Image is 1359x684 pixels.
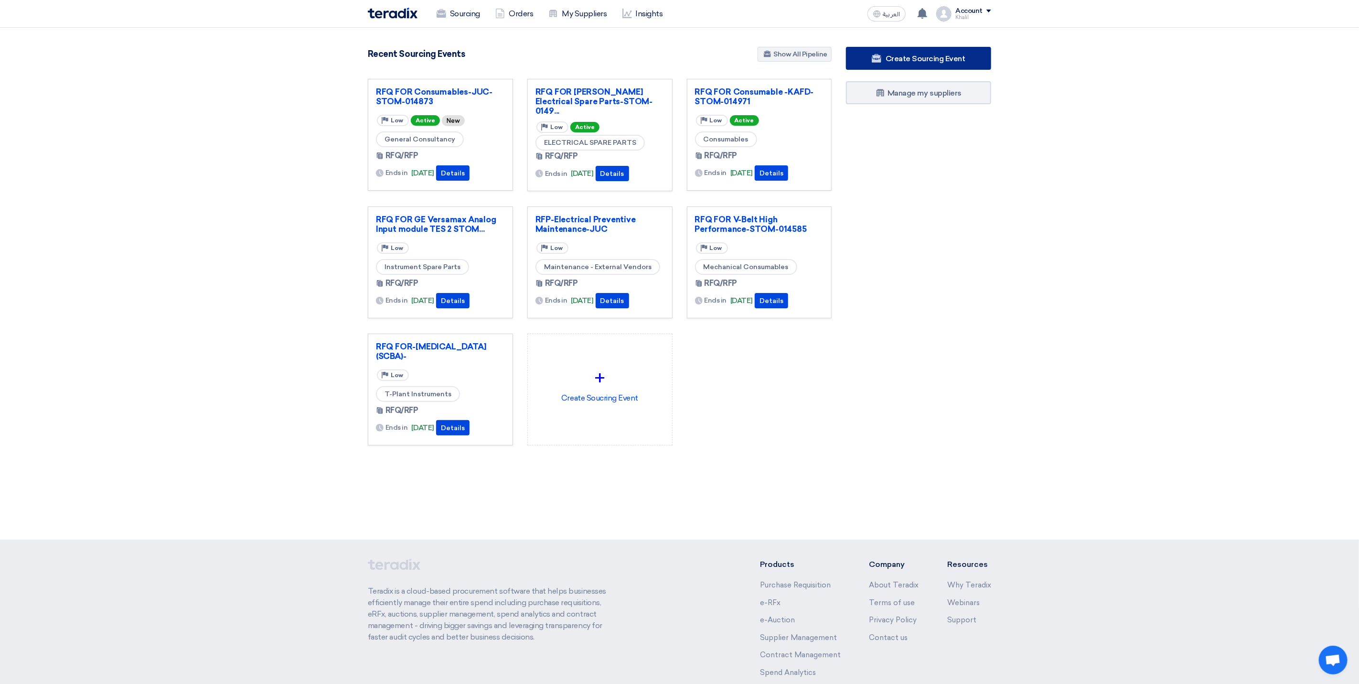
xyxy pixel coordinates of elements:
[705,295,727,305] span: Ends in
[436,420,470,435] button: Details
[385,295,408,305] span: Ends in
[869,598,915,607] a: Terms of use
[869,581,919,589] a: About Teradix
[869,616,917,624] a: Privacy Policy
[376,386,460,402] span: T-Plant Instruments
[760,598,781,607] a: e-RFx
[550,124,563,130] span: Low
[760,651,841,659] a: Contract Management
[535,135,645,151] span: ELECTRICAL SPARE PARTS
[760,668,816,677] a: Spend Analytics
[412,423,434,434] span: [DATE]
[883,11,900,18] span: العربية
[442,115,465,126] div: New
[436,293,470,308] button: Details
[391,117,403,124] span: Low
[376,131,464,147] span: General Consultancy
[869,559,919,570] li: Company
[730,295,753,306] span: [DATE]
[550,245,563,251] span: Low
[535,364,664,392] div: +
[758,47,832,62] a: Show All Pipeline
[695,215,824,234] a: RFQ FOR V-Belt High Performance-STOM-014585
[571,168,593,179] span: [DATE]
[570,122,599,132] span: Active
[869,633,908,642] a: Contact us
[385,405,418,416] span: RFQ/RFP
[411,115,440,126] span: Active
[376,259,469,275] span: Instrument Spare Parts
[760,581,831,589] a: Purchase Requisition
[695,87,824,106] a: RFQ FOR Consumable -KAFD-STOM-014971
[391,372,403,379] span: Low
[947,598,980,607] a: Webinars
[705,168,727,178] span: Ends in
[535,342,664,426] div: Create Soucring Event
[385,278,418,289] span: RFQ/RFP
[886,54,965,63] span: Create Sourcing Event
[385,150,418,162] span: RFQ/RFP
[755,165,788,181] button: Details
[947,559,991,570] li: Resources
[541,3,614,24] a: My Suppliers
[436,165,470,181] button: Details
[545,151,578,162] span: RFQ/RFP
[936,6,952,22] img: profile_test.png
[412,295,434,306] span: [DATE]
[760,633,837,642] a: Supplier Management
[535,259,660,275] span: Maintenance - External Vendors
[710,117,722,124] span: Low
[412,168,434,179] span: [DATE]
[695,131,757,147] span: Consumables
[1319,646,1348,674] a: Open chat
[947,616,976,624] a: Support
[955,7,983,15] div: Account
[596,166,629,181] button: Details
[846,81,991,104] a: Manage my suppliers
[545,278,578,289] span: RFQ/RFP
[730,168,753,179] span: [DATE]
[376,215,505,234] a: RFQ FOR GE Versamax Analog Input module TES 2 STOM...
[488,3,541,24] a: Orders
[429,3,488,24] a: Sourcing
[755,293,788,308] button: Details
[545,169,567,179] span: Ends in
[368,49,465,59] h4: Recent Sourcing Events
[376,87,505,106] a: RFQ FOR Consumables-JUC-STOM-014873
[760,616,795,624] a: e-Auction
[955,15,991,20] div: Khalil
[705,150,738,162] span: RFQ/RFP
[947,581,991,589] a: Why Teradix
[385,423,408,433] span: Ends in
[535,87,664,116] a: RFQ FOR [PERSON_NAME] Electrical Spare Parts-STOM-0149...
[368,586,617,643] p: Teradix is a cloud-based procurement software that helps businesses efficiently manage their enti...
[705,278,738,289] span: RFQ/RFP
[867,6,906,22] button: العربية
[535,215,664,234] a: RFP-Electrical Preventive Maintenance-JUC
[730,115,759,126] span: Active
[596,293,629,308] button: Details
[391,245,403,251] span: Low
[545,295,567,305] span: Ends in
[571,295,593,306] span: [DATE]
[710,245,722,251] span: Low
[376,342,505,361] a: RFQ FOR-[MEDICAL_DATA] (SCBA)-
[695,259,797,275] span: Mechanical Consumables
[385,168,408,178] span: Ends in
[615,3,671,24] a: Insights
[368,8,417,19] img: Teradix logo
[760,559,841,570] li: Products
